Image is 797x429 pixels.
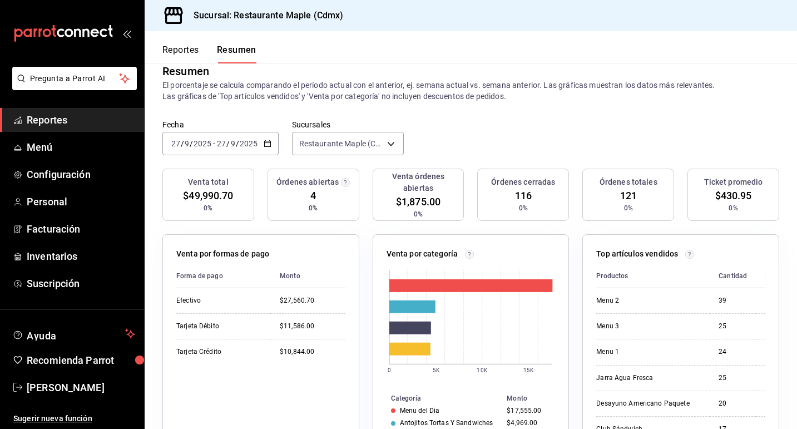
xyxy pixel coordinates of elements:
[388,367,391,373] text: 0
[519,203,528,213] span: 0%
[710,264,756,288] th: Cantidad
[624,203,633,213] span: 0%
[27,140,135,155] span: Menú
[310,188,316,203] span: 4
[515,188,532,203] span: 116
[217,45,256,63] button: Resumen
[236,139,239,148] span: /
[162,80,779,102] p: El porcentaje se calcula comparando el período actual con el anterior, ej. semana actual vs. sema...
[507,407,551,415] div: $17,555.00
[596,399,701,408] div: Desayuno Americano Paquete
[183,188,233,203] span: $49,990.70
[271,264,345,288] th: Monto
[491,176,555,188] h3: Órdenes cerradas
[400,407,440,415] div: Menu del Dia
[596,347,701,357] div: Menu 1
[523,367,534,373] text: 15K
[280,296,345,305] div: $27,560.70
[27,380,135,395] span: [PERSON_NAME]
[373,392,503,405] th: Categoría
[226,139,230,148] span: /
[309,203,318,213] span: 0%
[8,81,137,92] a: Pregunta a Parrot AI
[171,139,181,148] input: --
[600,176,657,188] h3: Órdenes totales
[765,399,795,408] div: $2,700.00
[176,347,262,357] div: Tarjeta Crédito
[216,139,226,148] input: --
[299,138,383,149] span: Restaurante Maple (Cdmx)
[596,248,678,260] p: Top artículos vendidos
[507,419,551,427] div: $4,969.00
[27,327,121,341] span: Ayuda
[188,176,228,188] h3: Venta total
[719,399,747,408] div: 20
[27,221,135,236] span: Facturación
[596,296,701,305] div: Menu 2
[27,353,135,368] span: Recomienda Parrot
[193,139,212,148] input: ----
[230,139,236,148] input: --
[719,347,747,357] div: 24
[280,322,345,331] div: $11,586.00
[176,322,262,331] div: Tarjeta Débito
[122,29,131,38] button: open_drawer_menu
[13,413,135,425] span: Sugerir nueva función
[30,73,120,85] span: Pregunta a Parrot AI
[719,373,747,383] div: 25
[765,322,795,331] div: $5,675.00
[729,203,737,213] span: 0%
[280,347,345,357] div: $10,844.00
[704,176,763,188] h3: Ticket promedio
[239,139,258,148] input: ----
[715,188,752,203] span: $430.95
[176,264,271,288] th: Forma de pago
[213,139,215,148] span: -
[400,419,493,427] div: Antojitos Tortas Y Sandwiches
[477,367,487,373] text: 10K
[387,248,458,260] p: Venta por categoría
[176,296,262,305] div: Efectivo
[378,171,459,194] h3: Venta órdenes abiertas
[27,249,135,264] span: Inventarios
[27,194,135,209] span: Personal
[620,188,637,203] span: 121
[162,63,209,80] div: Resumen
[185,9,343,22] h3: Sucursal: Restaurante Maple (Cdmx)
[719,296,747,305] div: 39
[765,296,795,305] div: $7,800.00
[27,276,135,291] span: Suscripción
[765,373,795,383] div: $2,995.00
[433,367,440,373] text: 5K
[596,322,701,331] div: Menu 3
[181,139,184,148] span: /
[27,167,135,182] span: Configuración
[502,392,568,405] th: Monto
[765,347,795,357] div: $4,080.00
[414,209,423,219] span: 0%
[176,248,269,260] p: Venta por formas de pago
[162,45,199,63] button: Reportes
[184,139,190,148] input: --
[756,264,795,288] th: Monto
[276,176,339,188] h3: Órdenes abiertas
[596,264,710,288] th: Productos
[162,45,256,63] div: navigation tabs
[190,139,193,148] span: /
[204,203,212,213] span: 0%
[162,121,279,129] label: Fecha
[396,194,440,209] span: $1,875.00
[596,373,701,383] div: Jarra Agua Fresca
[292,121,404,129] label: Sucursales
[27,112,135,127] span: Reportes
[12,67,137,90] button: Pregunta a Parrot AI
[719,322,747,331] div: 25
